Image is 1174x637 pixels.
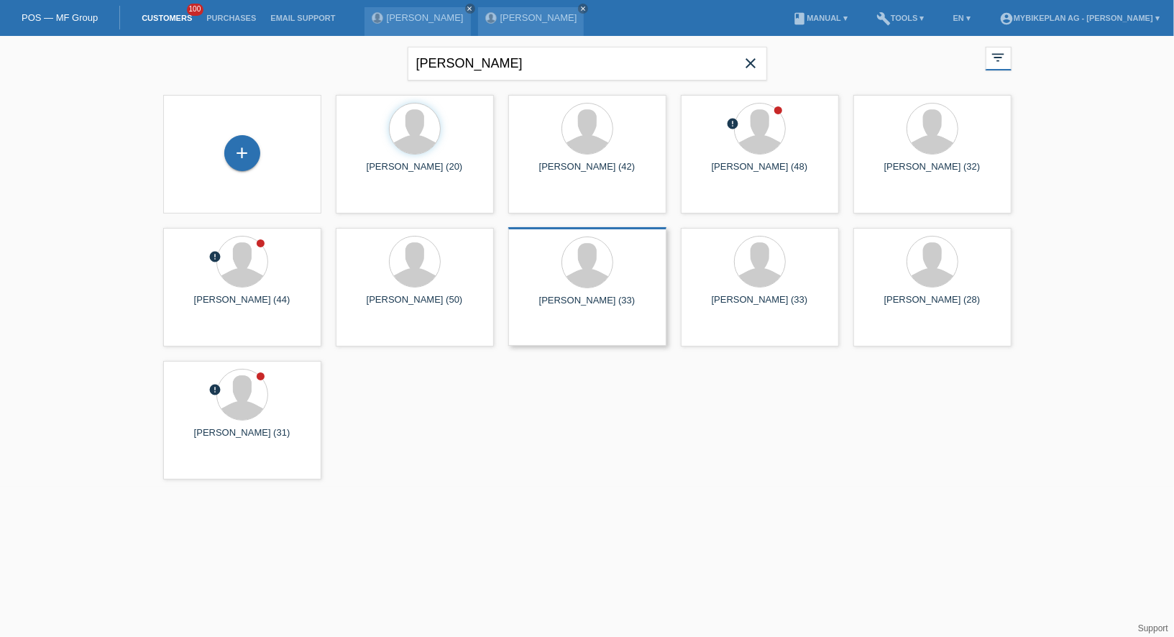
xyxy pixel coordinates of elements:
div: [PERSON_NAME] (33) [692,294,827,317]
input: Search... [408,47,767,81]
a: Purchases [199,14,263,22]
a: Email Support [263,14,342,22]
div: [PERSON_NAME] (28) [865,294,1000,317]
i: error [209,383,222,396]
i: book [792,12,807,26]
div: unconfirmed, pending [209,250,222,265]
div: [PERSON_NAME] (31) [175,427,310,450]
div: [PERSON_NAME] (20) [347,161,482,184]
a: bookManual ▾ [785,14,855,22]
a: close [465,4,475,14]
a: [PERSON_NAME] [500,12,577,23]
a: close [578,4,588,14]
a: account_circleMybikeplan AG - [PERSON_NAME] ▾ [992,14,1167,22]
a: Customers [134,14,199,22]
i: close [743,55,760,72]
div: unconfirmed, pending [727,117,740,132]
div: [PERSON_NAME] (48) [692,161,827,184]
a: EN ▾ [946,14,978,22]
i: account_circle [999,12,1014,26]
i: close [579,5,587,12]
span: 100 [187,4,204,16]
div: [PERSON_NAME] (42) [520,161,655,184]
a: POS — MF Group [22,12,98,23]
i: filter_list [991,50,1006,65]
i: error [209,250,222,263]
div: [PERSON_NAME] (33) [520,295,655,318]
div: [PERSON_NAME] (44) [175,294,310,317]
i: build [876,12,891,26]
div: unconfirmed, pending [209,383,222,398]
i: error [727,117,740,130]
div: [PERSON_NAME] (32) [865,161,1000,184]
a: buildTools ▾ [869,14,932,22]
a: Support [1138,623,1168,633]
div: Add customer [225,141,260,165]
i: close [467,5,474,12]
div: [PERSON_NAME] (50) [347,294,482,317]
a: [PERSON_NAME] [387,12,464,23]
